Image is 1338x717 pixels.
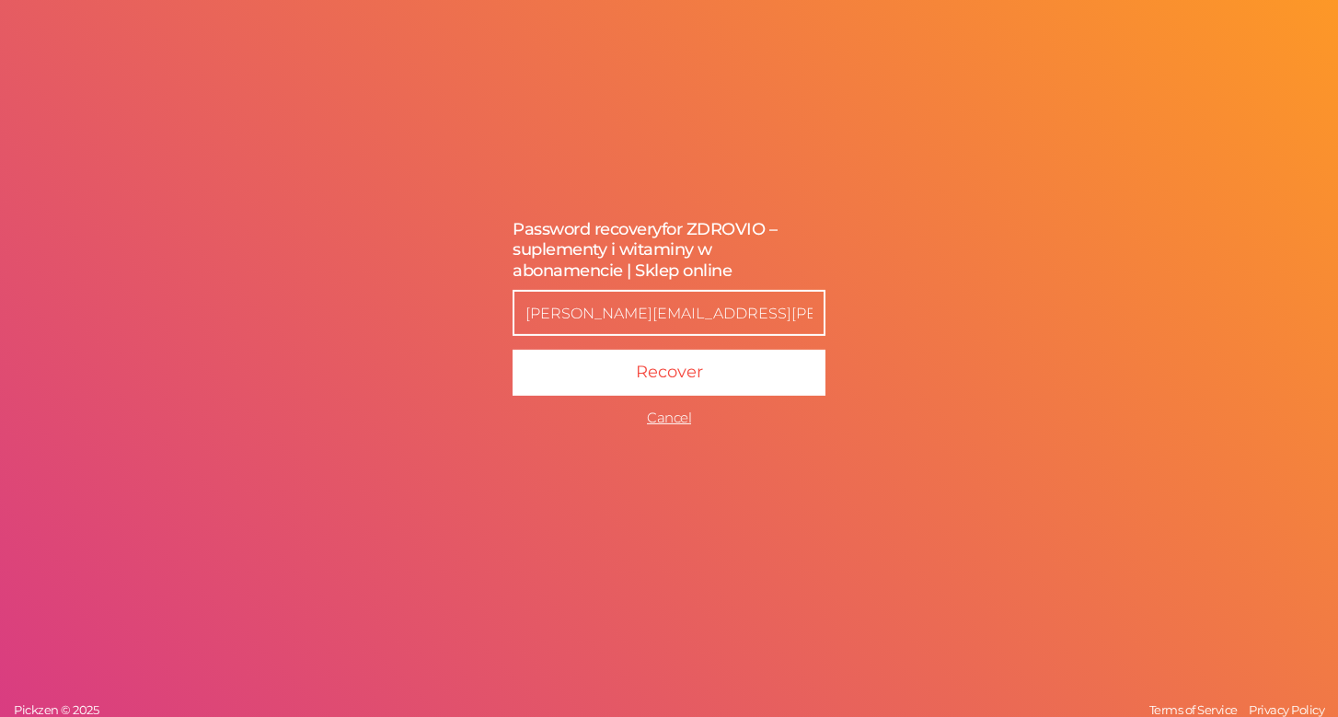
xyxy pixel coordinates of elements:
a: Pickzen © 2025 [9,702,103,717]
span: Terms of Service [1149,702,1238,717]
span: Password recovery [513,218,662,238]
span: Privacy Policy [1249,702,1324,717]
span: Recover [636,362,703,382]
a: Privacy Policy [1244,702,1329,717]
a: Terms of Service [1145,702,1242,717]
a: Cancel [647,409,691,426]
input: Enter your e-mail [513,290,825,336]
button: Recover [513,350,825,396]
span: for ZDROVIO – suplementy i witaminy w abonamencie | Sklep online [513,218,777,280]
